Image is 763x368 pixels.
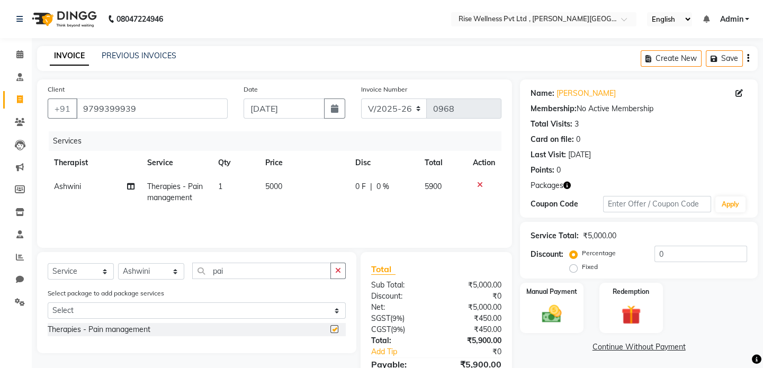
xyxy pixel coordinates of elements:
[536,303,568,325] img: _cash.svg
[531,165,554,176] div: Points:
[48,98,77,119] button: +91
[526,287,577,297] label: Manual Payment
[425,182,442,191] span: 5900
[466,151,501,175] th: Action
[370,181,372,192] span: |
[363,324,436,335] div: ( )
[244,85,258,94] label: Date
[393,325,403,334] span: 9%
[76,98,228,119] input: Search by Name/Mobile/Email/Code
[582,262,598,272] label: Fixed
[531,103,577,114] div: Membership:
[54,182,81,191] span: Ashwini
[715,196,746,212] button: Apply
[531,149,566,160] div: Last Visit:
[522,342,756,353] a: Continue Without Payment
[48,85,65,94] label: Client
[436,280,509,291] div: ₹5,000.00
[48,324,150,335] div: Therapies - Pain management
[218,182,222,191] span: 1
[48,289,164,298] label: Select package to add package services
[371,325,391,334] span: CGST
[531,119,572,130] div: Total Visits:
[259,151,349,175] th: Price
[531,88,554,99] div: Name:
[556,88,616,99] a: [PERSON_NAME]
[50,47,89,66] a: INVOICE
[568,149,591,160] div: [DATE]
[363,291,436,302] div: Discount:
[363,335,436,346] div: Total:
[363,313,436,324] div: ( )
[355,181,365,192] span: 0 F
[418,151,466,175] th: Total
[531,249,563,260] div: Discount:
[575,119,579,130] div: 3
[371,264,396,275] span: Total
[531,103,747,114] div: No Active Membership
[436,291,509,302] div: ₹0
[361,85,407,94] label: Invoice Number
[706,50,743,67] button: Save
[436,324,509,335] div: ₹450.00
[141,151,212,175] th: Service
[615,303,647,327] img: _gift.svg
[147,182,203,202] span: Therapies - Pain management
[531,180,563,191] span: Packages
[531,134,574,145] div: Card on file:
[363,302,436,313] div: Net:
[556,165,561,176] div: 0
[436,302,509,313] div: ₹5,000.00
[116,4,163,34] b: 08047224946
[27,4,100,34] img: logo
[265,182,282,191] span: 5000
[392,314,402,322] span: 9%
[583,230,616,241] div: ₹5,000.00
[720,14,743,25] span: Admin
[436,335,509,346] div: ₹5,900.00
[582,248,616,258] label: Percentage
[212,151,259,175] th: Qty
[48,151,141,175] th: Therapist
[363,346,448,357] a: Add Tip
[448,346,509,357] div: ₹0
[49,131,509,151] div: Services
[348,151,418,175] th: Disc
[531,230,579,241] div: Service Total:
[613,287,649,297] label: Redemption
[531,199,603,210] div: Coupon Code
[102,51,176,60] a: PREVIOUS INVOICES
[603,196,711,212] input: Enter Offer / Coupon Code
[576,134,580,145] div: 0
[436,313,509,324] div: ₹450.00
[363,280,436,291] div: Sub Total:
[192,263,331,279] input: Search or Scan
[371,313,390,323] span: SGST
[376,181,389,192] span: 0 %
[641,50,702,67] button: Create New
